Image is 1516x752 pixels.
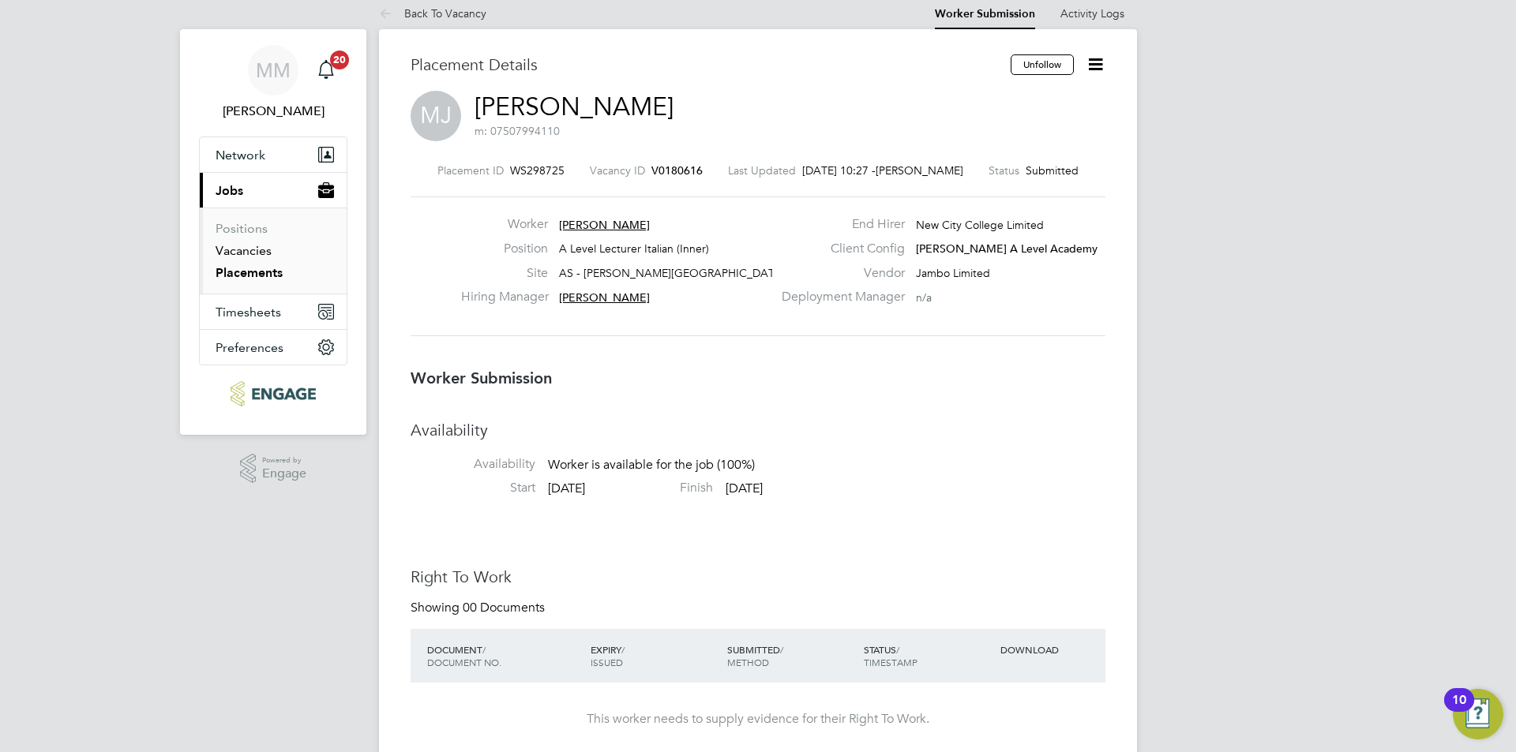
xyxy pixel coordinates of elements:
[475,124,560,138] span: m: 07507994110
[330,51,349,69] span: 20
[262,454,306,467] span: Powered by
[864,656,917,668] span: TIMESTAMP
[240,454,307,484] a: Powered byEngage
[482,643,486,656] span: /
[651,163,703,178] span: V0180616
[559,218,650,232] span: [PERSON_NAME]
[256,60,291,80] span: MM
[216,148,265,163] span: Network
[411,91,461,141] span: MJ
[216,340,283,355] span: Preferences
[621,643,625,656] span: /
[723,635,860,676] div: SUBMITTED
[200,294,347,329] button: Timesheets
[548,458,755,473] span: Worker is available for the job (100%)
[199,45,347,121] a: MM[PERSON_NAME]
[896,643,899,656] span: /
[310,45,342,95] a: 20
[559,241,709,256] span: A Level Lecturer Italian (Inner)
[461,265,548,282] label: Site
[426,711,1090,728] div: This worker needs to supply evidence for their Right To Work.
[461,216,548,233] label: Worker
[216,183,243,198] span: Jobs
[1026,163,1079,178] span: Submitted
[916,241,1098,256] span: [PERSON_NAME] A Level Academy
[200,208,347,294] div: Jobs
[860,635,996,676] div: STATUS
[1060,6,1124,21] a: Activity Logs
[1011,54,1074,75] button: Unfollow
[588,480,713,496] label: Finish
[726,481,763,496] span: [DATE]
[423,635,587,676] div: DOCUMENT
[772,216,905,233] label: End Hirer
[591,656,623,668] span: ISSUED
[1452,700,1466,720] div: 10
[411,369,552,387] b: Worker Submission
[216,305,281,320] span: Timesheets
[727,656,769,668] span: METHOD
[411,54,999,75] h3: Placement Details
[200,137,347,172] button: Network
[379,6,486,21] a: Back To Vacancy
[262,467,306,481] span: Engage
[216,265,283,280] a: Placements
[199,381,347,406] a: Go to home page
[876,163,963,178] span: [PERSON_NAME]
[548,481,585,496] span: [DATE]
[216,243,272,258] a: Vacancies
[559,290,650,305] span: [PERSON_NAME]
[461,241,548,257] label: Position
[510,163,565,178] span: WS298725
[475,92,674,122] a: [PERSON_NAME]
[200,173,347,208] button: Jobs
[411,480,535,496] label: Start
[411,600,548,616] div: Showing
[780,643,783,656] span: /
[461,289,548,305] label: Hiring Manager
[180,29,366,435] nav: Main navigation
[728,163,796,178] label: Last Updated
[772,241,905,257] label: Client Config
[916,218,1044,232] span: New City College Limited
[231,381,315,406] img: ncclondon-logo-retina.png
[411,420,1105,440] h3: Availability
[916,290,932,305] span: n/a
[437,163,504,178] label: Placement ID
[216,221,268,236] a: Positions
[802,163,876,178] span: [DATE] 10:27 -
[411,456,535,473] label: Availability
[1453,689,1503,739] button: Open Resource Center, 10 new notifications
[772,289,905,305] label: Deployment Manager
[996,635,1105,664] div: DOWNLOAD
[590,163,645,178] label: Vacancy ID
[427,656,501,668] span: DOCUMENT NO.
[411,567,1105,587] h3: Right To Work
[587,635,723,676] div: EXPIRY
[989,163,1019,178] label: Status
[200,330,347,365] button: Preferences
[772,265,905,282] label: Vendor
[199,102,347,121] span: Mohon Miah
[916,266,990,280] span: Jambo Limited
[463,600,545,615] span: 00 Documents
[559,266,785,280] span: AS - [PERSON_NAME][GEOGRAPHIC_DATA]
[935,7,1035,21] a: Worker Submission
